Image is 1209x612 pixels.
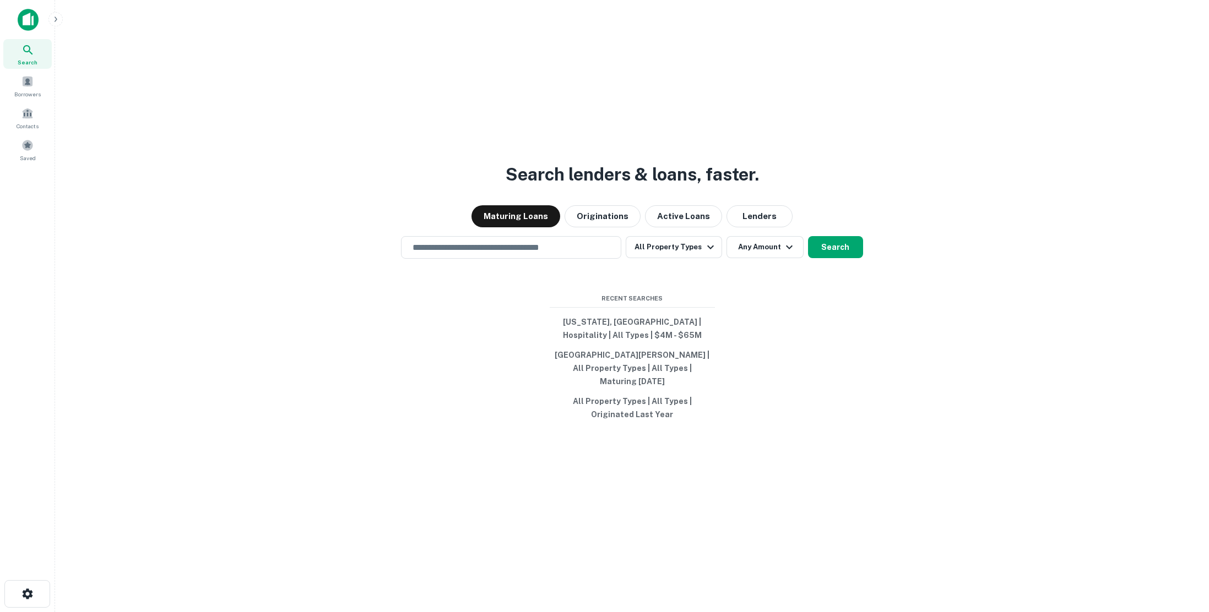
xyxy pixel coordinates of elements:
a: Borrowers [3,71,52,101]
button: Any Amount [727,236,804,258]
button: Search [808,236,863,258]
a: Saved [3,135,52,165]
button: Active Loans [645,205,722,227]
span: Contacts [17,122,39,130]
button: Originations [565,205,641,227]
span: Search [18,58,37,67]
span: Saved [20,154,36,162]
img: capitalize-icon.png [18,9,39,31]
button: All Property Types [626,236,722,258]
button: [GEOGRAPHIC_DATA][PERSON_NAME] | All Property Types | All Types | Maturing [DATE] [550,345,715,391]
button: [US_STATE], [GEOGRAPHIC_DATA] | Hospitality | All Types | $4M - $65M [550,312,715,345]
h3: Search lenders & loans, faster. [506,161,759,188]
a: Contacts [3,103,52,133]
iframe: Chat Widget [1154,524,1209,577]
span: Borrowers [14,90,41,99]
button: Maturing Loans [471,205,560,227]
button: Lenders [727,205,793,227]
button: All Property Types | All Types | Originated Last Year [550,391,715,424]
span: Recent Searches [550,294,715,303]
a: Search [3,39,52,69]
